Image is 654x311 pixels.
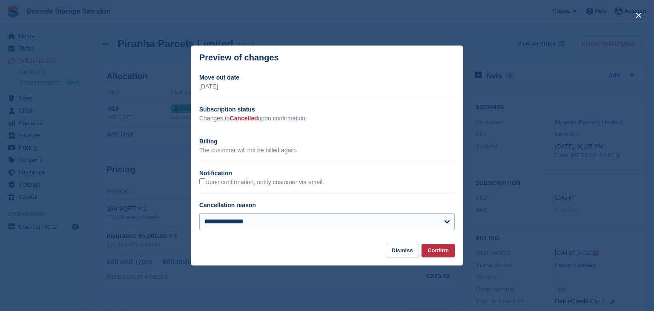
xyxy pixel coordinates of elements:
label: Cancellation reason [199,202,256,208]
h2: Move out date [199,73,455,82]
span: Cancelled [230,115,258,122]
p: Changes to upon confirmation. [199,114,455,123]
button: close [632,9,645,22]
button: Confirm [422,244,455,258]
label: Upon confirmation, notify customer via email. [199,178,324,186]
p: Preview of changes [199,53,279,63]
button: Dismiss [386,244,419,258]
h2: Subscription status [199,105,455,114]
h2: Notification [199,169,455,178]
input: Upon confirmation, notify customer via email. [199,178,205,184]
h2: Billing [199,137,455,146]
p: [DATE] [199,82,455,91]
p: The customer will not be billed again. [199,146,455,155]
